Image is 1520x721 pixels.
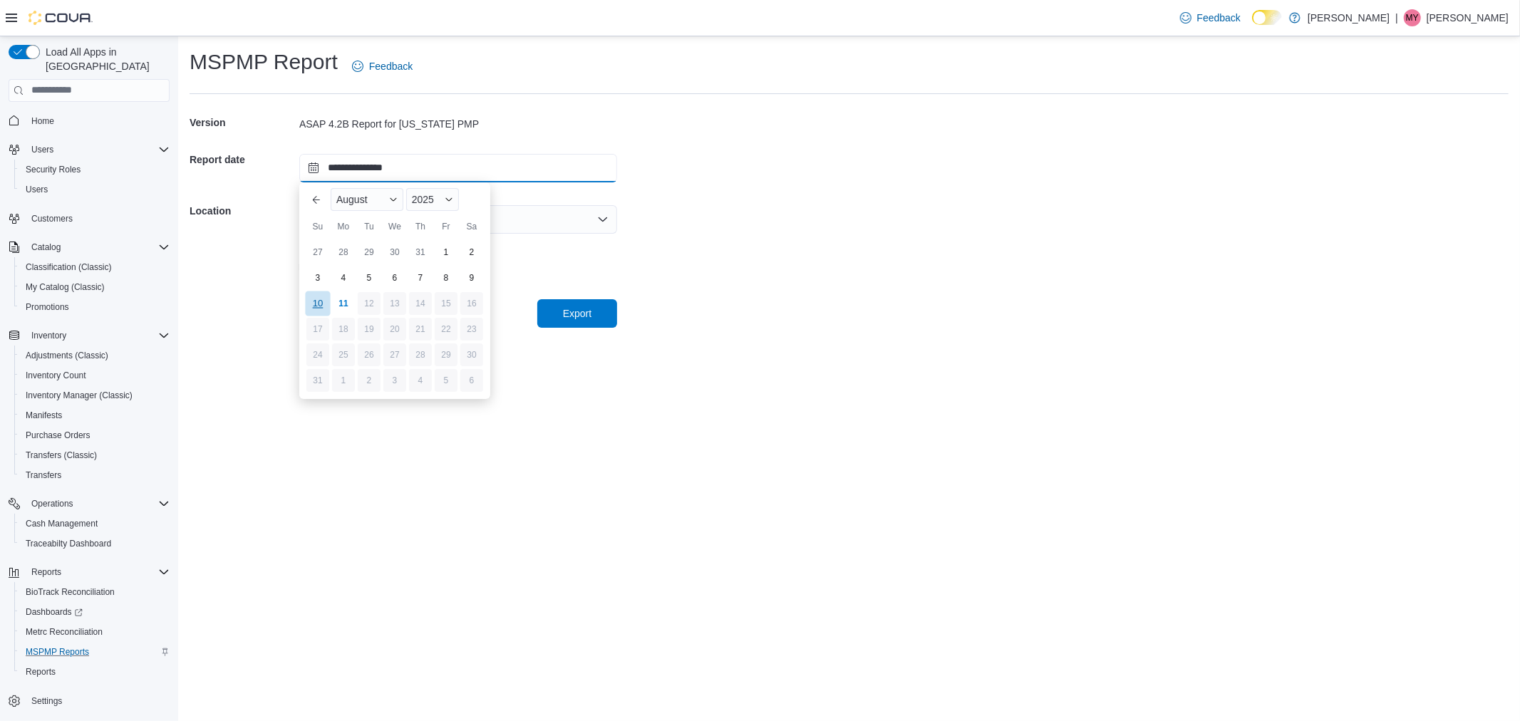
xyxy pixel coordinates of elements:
div: day-15 [435,292,457,315]
span: August [336,194,368,205]
a: Settings [26,693,68,710]
span: 2025 [412,194,434,205]
span: Users [31,144,53,155]
a: Customers [26,210,78,227]
div: day-28 [332,241,355,264]
div: Button. Open the year selector. 2025 is currently selected. [406,188,459,211]
span: Catalog [31,242,61,253]
button: Promotions [14,297,175,317]
div: Su [306,215,329,238]
span: Security Roles [26,164,81,175]
div: day-5 [358,266,381,289]
span: Metrc Reconciliation [26,626,103,638]
input: Dark Mode [1252,10,1282,25]
button: BioTrack Reconciliation [14,582,175,602]
a: Feedback [1174,4,1246,32]
button: Previous Month [305,188,328,211]
button: Catalog [3,237,175,257]
input: Press the down key to enter a popover containing a calendar. Press the escape key to close the po... [299,154,617,182]
span: Home [26,112,170,130]
div: day-8 [435,266,457,289]
span: MY [1406,9,1419,26]
span: Traceabilty Dashboard [20,535,170,552]
a: Adjustments (Classic) [20,347,114,364]
span: Inventory Count [20,367,170,384]
span: Catalog [26,239,170,256]
a: Traceabilty Dashboard [20,535,117,552]
a: Dashboards [20,603,88,621]
div: day-31 [409,241,432,264]
span: Metrc Reconciliation [20,623,170,640]
span: Settings [31,695,62,707]
h5: Version [190,108,296,137]
span: Inventory Manager (Classic) [26,390,133,401]
button: Home [3,110,175,131]
div: day-30 [460,343,483,366]
button: Reports [14,662,175,682]
a: Inventory Manager (Classic) [20,387,138,404]
a: Users [20,181,53,198]
div: Button. Open the month selector. August is currently selected. [331,188,403,211]
button: Reports [3,562,175,582]
a: Manifests [20,407,68,424]
button: Open list of options [597,214,609,225]
span: Classification (Classic) [20,259,170,276]
span: My Catalog (Classic) [26,281,105,293]
span: Feedback [1197,11,1241,25]
div: Sa [460,215,483,238]
button: MSPMP Reports [14,642,175,662]
div: day-14 [409,292,432,315]
button: Catalog [26,239,66,256]
span: Cash Management [26,518,98,529]
span: MSPMP Reports [20,643,170,660]
button: Manifests [14,405,175,425]
a: BioTrack Reconciliation [20,583,120,601]
a: Purchase Orders [20,427,96,444]
span: Operations [31,498,73,509]
span: Dashboards [20,603,170,621]
a: Feedback [346,52,418,81]
div: Fr [435,215,457,238]
div: day-22 [435,318,457,341]
button: Metrc Reconciliation [14,622,175,642]
div: day-16 [460,292,483,315]
div: day-4 [409,369,432,392]
div: day-5 [435,369,457,392]
div: Th [409,215,432,238]
span: BioTrack Reconciliation [20,583,170,601]
div: day-17 [306,318,329,341]
div: day-26 [358,343,381,366]
span: Transfers [26,470,61,481]
a: Dashboards [14,602,175,622]
a: Reports [20,663,61,680]
div: day-4 [332,266,355,289]
span: Settings [26,692,170,710]
span: Reports [20,663,170,680]
div: day-24 [306,343,329,366]
a: Metrc Reconciliation [20,623,108,640]
div: day-18 [332,318,355,341]
span: Inventory [31,330,66,341]
div: day-11 [332,292,355,315]
span: Dashboards [26,606,83,618]
button: Traceabilty Dashboard [14,534,175,554]
div: Mo [332,215,355,238]
button: Inventory [26,327,72,344]
h5: Report date [190,145,296,174]
span: Customers [31,213,73,224]
button: Users [3,140,175,160]
span: My Catalog (Classic) [20,279,170,296]
button: Operations [26,495,79,512]
span: Manifests [26,410,62,421]
div: day-21 [409,318,432,341]
a: Cash Management [20,515,103,532]
div: day-28 [409,343,432,366]
button: Cash Management [14,514,175,534]
button: Transfers [14,465,175,485]
a: Classification (Classic) [20,259,118,276]
h5: Location [190,197,296,225]
a: Transfers [20,467,67,484]
span: Reports [26,564,170,581]
div: day-29 [435,343,457,366]
div: day-3 [306,266,329,289]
